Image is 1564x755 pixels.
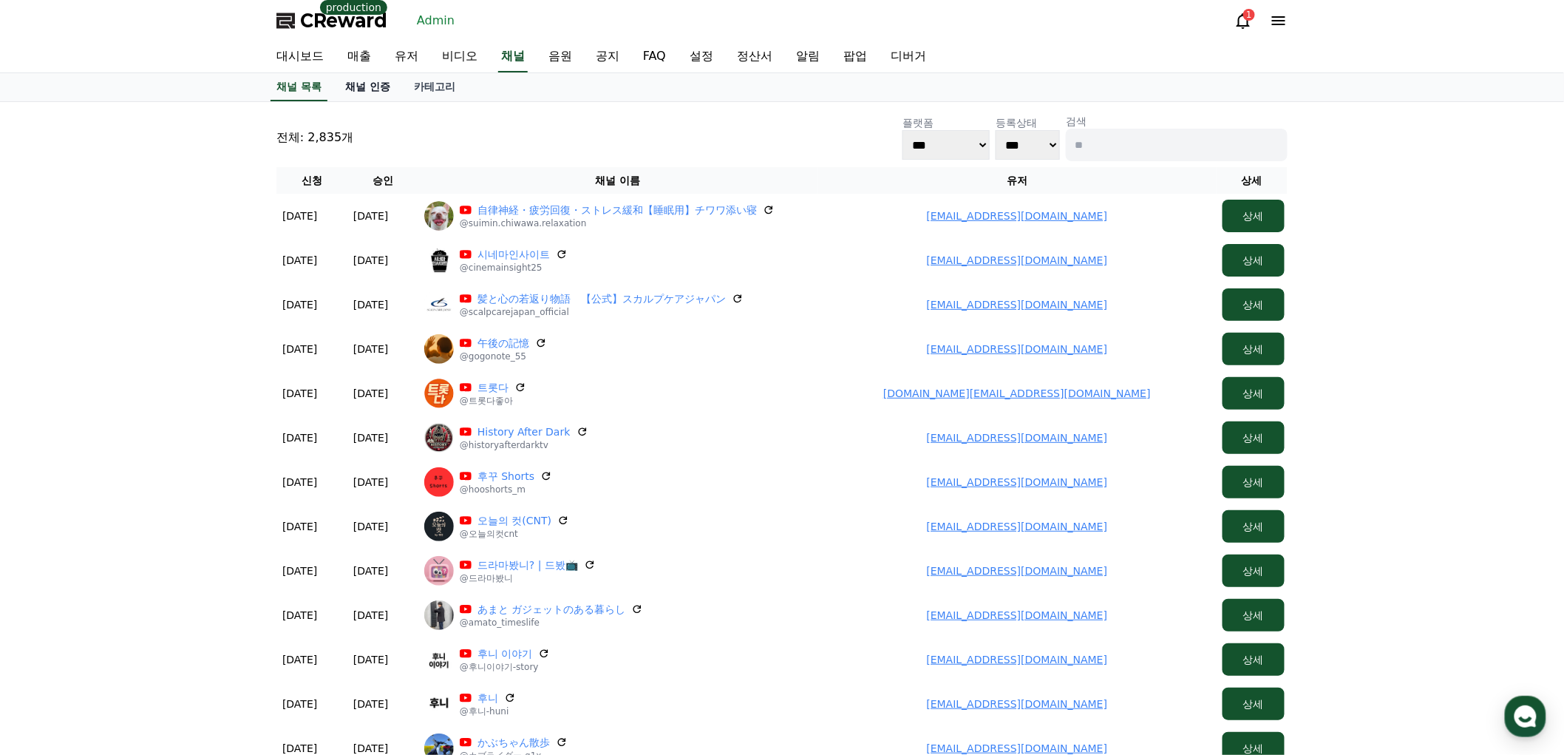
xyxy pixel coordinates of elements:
[460,439,588,451] p: @historyafterdarktv
[353,519,388,534] p: [DATE]
[927,565,1108,577] a: [EMAIL_ADDRESS][DOMAIN_NAME]
[460,484,552,495] p: @hooshorts_m
[1223,688,1285,720] button: 상세
[1223,343,1285,355] a: 상세
[336,41,383,72] a: 매출
[282,563,317,578] p: [DATE]
[282,430,317,445] p: [DATE]
[1243,9,1255,21] div: 1
[1223,387,1285,399] a: 상세
[477,424,571,439] a: History After Dark
[784,41,832,72] a: 알림
[477,735,550,750] a: かぶちゃん散歩
[424,246,454,275] img: 시네마인사이트
[1223,510,1285,543] button: 상세
[996,115,1060,130] p: 등록상태
[477,646,532,661] a: 후니 이야기
[1223,466,1285,498] button: 상세
[832,41,879,72] a: 팝업
[353,652,388,667] p: [DATE]
[1223,555,1285,587] button: 상세
[1223,643,1285,676] button: 상세
[1223,299,1285,311] a: 상세
[477,203,757,217] a: 自律神経・疲労回復・ストレス緩和【睡眠用】チワワ添い寝
[282,652,317,667] p: [DATE]
[678,41,725,72] a: 설정
[1223,742,1285,754] a: 상세
[276,9,387,33] a: CReward
[927,432,1108,444] a: [EMAIL_ADDRESS][DOMAIN_NAME]
[1223,609,1285,621] a: 상세
[477,513,551,528] a: 오늘의 컷(CNT)
[282,608,317,623] p: [DATE]
[282,297,317,312] p: [DATE]
[460,262,568,274] p: @cinemainsight25
[282,519,317,534] p: [DATE]
[353,209,388,223] p: [DATE]
[477,291,726,306] a: 髪と心の若返り物語 【公式】スカルプケアジャパン
[927,476,1108,488] a: [EMAIL_ADDRESS][DOMAIN_NAME]
[353,697,388,711] p: [DATE]
[353,253,388,268] p: [DATE]
[424,645,454,674] img: 후니 이야기
[1223,432,1285,444] a: 상세
[353,386,388,401] p: [DATE]
[1223,200,1285,232] button: 상세
[725,41,784,72] a: 정산서
[1066,114,1288,129] p: 검색
[347,167,418,194] th: 승인
[424,512,454,541] img: 오늘의 컷(CNT)
[460,661,550,673] p: @후니이야기-story
[477,380,509,395] a: 트롯다
[1223,476,1285,488] a: 상세
[1223,565,1285,577] a: 상세
[353,342,388,356] p: [DATE]
[460,705,516,717] p: @후니-huni
[927,299,1108,311] a: [EMAIL_ADDRESS][DOMAIN_NAME]
[424,556,454,586] img: 드라마봤니? | 드봤📺
[353,297,388,312] p: [DATE]
[460,395,526,407] p: @트롯다좋아
[1223,599,1285,632] button: 상세
[1223,254,1285,266] a: 상세
[1223,521,1285,532] a: 상세
[1223,333,1285,365] button: 상세
[98,469,191,506] a: 대화
[1223,377,1285,410] button: 상세
[424,290,454,319] img: 髪と心の若返り物語 【公式】スカルプケアジャパン
[276,167,347,194] th: 신청
[191,469,284,506] a: 설정
[460,528,569,540] p: @오늘의컷cnt
[1223,654,1285,666] a: 상세
[282,342,317,356] p: [DATE]
[47,491,55,503] span: 홈
[402,73,467,101] a: 카테고리
[424,689,454,719] img: 후니
[430,41,489,72] a: 비디오
[424,423,454,453] img: History After Dark
[424,600,454,630] img: あまと ガジェットのある暮らし
[477,691,498,705] a: 후니
[883,387,1151,399] a: [DOMAIN_NAME][EMAIL_ADDRESS][DOMAIN_NAME]
[817,167,1217,194] th: 유저
[460,217,775,229] p: @suimin.chiwawa.relaxation
[1223,210,1285,222] a: 상세
[927,698,1108,710] a: [EMAIL_ADDRESS][DOMAIN_NAME]
[927,521,1108,532] a: [EMAIL_ADDRESS][DOMAIN_NAME]
[353,430,388,445] p: [DATE]
[498,41,528,72] a: 채널
[477,247,550,262] a: 시네마인사이트
[1223,288,1285,321] button: 상세
[300,9,387,33] span: CReward
[477,602,625,617] a: あまと ガジェットのある暮らし
[282,253,317,268] p: [DATE]
[1223,421,1285,454] button: 상세
[460,351,547,362] p: @gogonote_55
[460,617,643,629] p: @amato_timeslife
[927,343,1108,355] a: [EMAIL_ADDRESS][DOMAIN_NAME]
[1223,698,1285,710] a: 상세
[927,742,1108,754] a: [EMAIL_ADDRESS][DOMAIN_NAME]
[418,167,817,194] th: 채널 이름
[1217,167,1288,194] th: 상세
[879,41,938,72] a: 디버거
